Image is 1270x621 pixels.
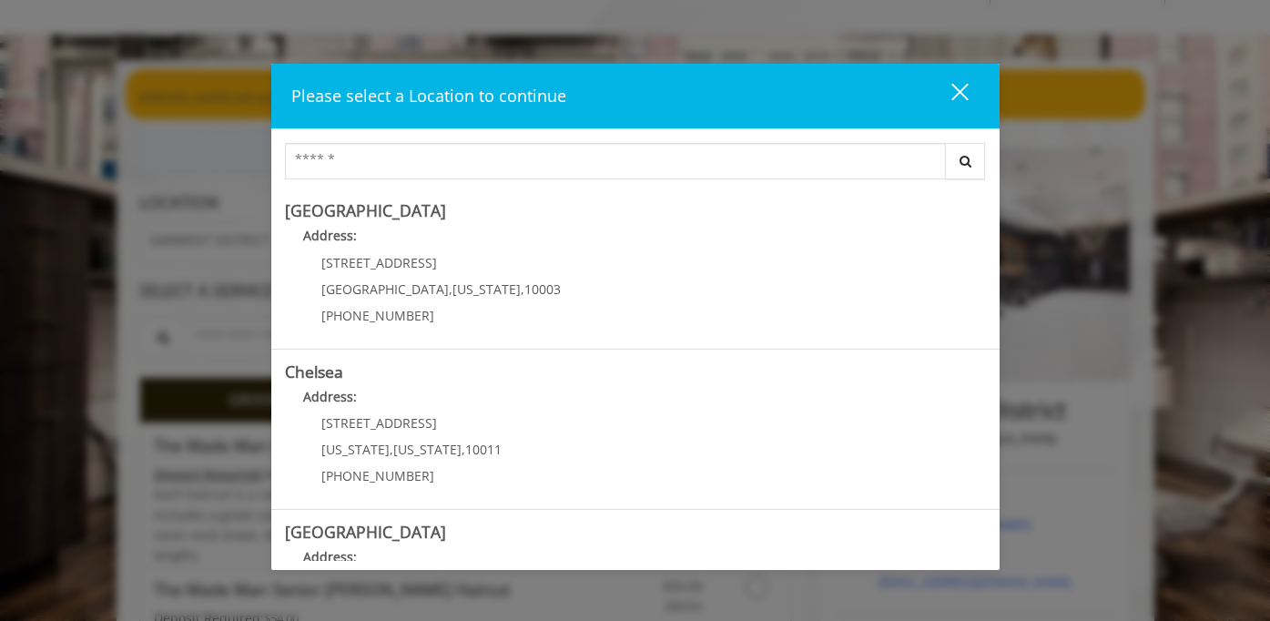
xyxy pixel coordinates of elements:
span: Please select a Location to continue [291,85,566,107]
b: Chelsea [285,361,343,382]
i: Search button [955,155,976,168]
span: , [462,441,465,458]
span: [GEOGRAPHIC_DATA] [321,280,449,298]
b: [GEOGRAPHIC_DATA] [285,521,446,543]
span: , [449,280,452,298]
span: [US_STATE] [321,441,390,458]
b: Address: [303,227,357,244]
button: close dialog [918,77,980,115]
input: Search Center [285,143,946,179]
span: 10011 [465,441,502,458]
span: 10003 [524,280,561,298]
span: [STREET_ADDRESS] [321,254,437,271]
span: [PHONE_NUMBER] [321,467,434,484]
b: Address: [303,388,357,405]
span: , [390,441,393,458]
b: Address: [303,548,357,565]
b: [GEOGRAPHIC_DATA] [285,199,446,221]
span: [US_STATE] [393,441,462,458]
div: Center Select [285,143,986,188]
span: , [521,280,524,298]
div: close dialog [930,82,967,109]
span: [PHONE_NUMBER] [321,307,434,324]
span: [STREET_ADDRESS] [321,414,437,432]
span: [US_STATE] [452,280,521,298]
